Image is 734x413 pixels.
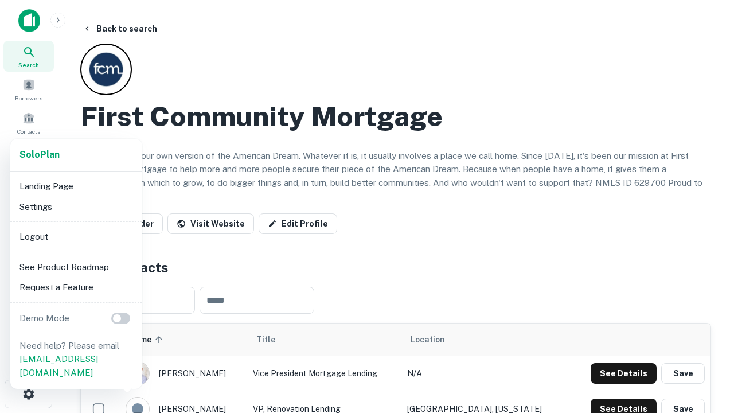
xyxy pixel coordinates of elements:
li: Landing Page [15,176,138,197]
p: Demo Mode [15,311,74,325]
a: SoloPlan [19,148,60,162]
li: Request a Feature [15,277,138,298]
li: Settings [15,197,138,217]
li: See Product Roadmap [15,257,138,278]
a: [EMAIL_ADDRESS][DOMAIN_NAME] [19,354,98,377]
li: Logout [15,227,138,247]
iframe: Chat Widget [677,285,734,340]
p: Need help? Please email [19,339,133,380]
strong: Solo Plan [19,149,60,160]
